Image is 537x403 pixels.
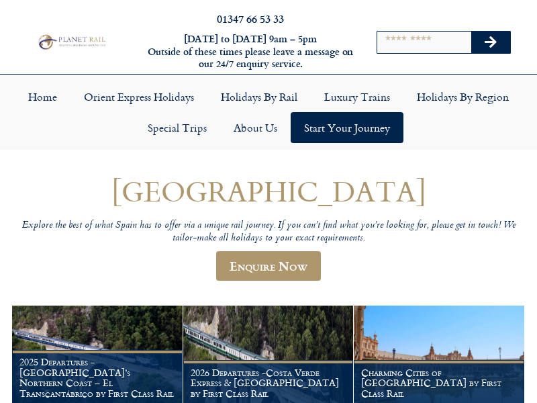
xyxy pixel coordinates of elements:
a: 01347 66 53 33 [217,11,284,26]
h1: 2025 Departures -[GEOGRAPHIC_DATA]’s Northern Coast – El Transcantábrico by First Class Rail [19,357,175,399]
p: Explore the best of what Spain has to offer via a unique rail journey. If you can’t find what you... [12,220,525,244]
a: About Us [220,112,291,143]
h1: [GEOGRAPHIC_DATA] [12,175,525,207]
a: Orient Express Holidays [70,81,207,112]
h6: [DATE] to [DATE] 9am – 5pm Outside of these times please leave a message on our 24/7 enquiry serv... [146,33,354,71]
a: Special Trips [134,112,220,143]
h1: Charming Cities of [GEOGRAPHIC_DATA] by First Class Rail [361,367,517,399]
h1: 2026 Departures -Costa Verde Express & [GEOGRAPHIC_DATA] by First Class Rail [191,367,346,399]
a: Luxury Trains [311,81,403,112]
img: Planet Rail Train Holidays Logo [36,33,107,50]
a: Holidays by Region [403,81,522,112]
nav: Menu [7,81,530,143]
a: Enquire Now [216,251,321,281]
a: Start your Journey [291,112,403,143]
a: Holidays by Rail [207,81,311,112]
a: Home [15,81,70,112]
button: Search [471,32,510,53]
